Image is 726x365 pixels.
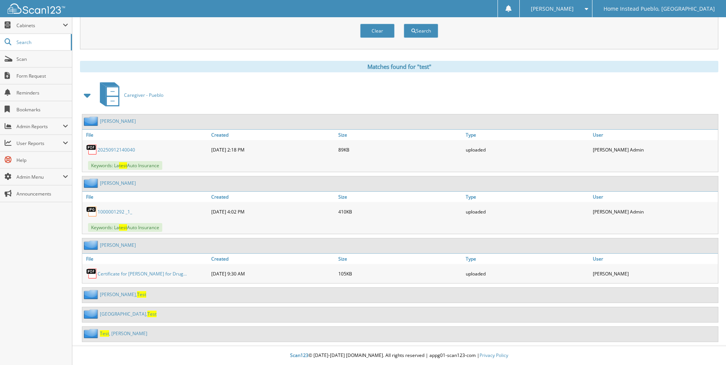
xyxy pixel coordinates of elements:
[464,130,591,140] a: Type
[16,140,63,147] span: User Reports
[688,328,726,365] iframe: Chat Widget
[100,330,147,337] a: Test, [PERSON_NAME]
[360,24,395,38] button: Clear
[124,92,163,98] span: Caregiver - Pueblo
[464,266,591,281] div: uploaded
[591,130,718,140] a: User
[16,56,68,62] span: Scan
[604,7,715,11] span: Home Instead Pueblo, [GEOGRAPHIC_DATA]
[16,174,63,180] span: Admin Menu
[84,178,100,188] img: folder2.png
[86,206,98,217] img: JPG.png
[119,162,127,169] span: test
[80,61,718,72] div: Matches found for "test"
[119,224,127,231] span: test
[209,254,336,264] a: Created
[591,254,718,264] a: User
[464,192,591,202] a: Type
[336,192,463,202] a: Size
[86,268,98,279] img: PDF.png
[209,204,336,219] div: [DATE] 4:02 PM
[16,22,63,29] span: Cabinets
[480,352,508,358] a: Privacy Policy
[16,106,68,113] span: Bookmarks
[591,266,718,281] div: [PERSON_NAME]
[16,73,68,79] span: Form Request
[84,240,100,250] img: folder2.png
[591,142,718,157] div: [PERSON_NAME] Admin
[84,116,100,126] img: folder2.png
[72,346,726,365] div: © [DATE]-[DATE] [DOMAIN_NAME]. All rights reserved | appg01-scan123-com |
[209,192,336,202] a: Created
[404,24,438,38] button: Search
[88,161,162,170] span: Keywords: La Auto Insurance
[336,266,463,281] div: 105KB
[16,123,63,130] span: Admin Reports
[84,309,100,319] img: folder2.png
[82,192,209,202] a: File
[209,130,336,140] a: Created
[336,204,463,219] div: 410KB
[100,291,146,298] a: [PERSON_NAME],Test
[100,311,157,317] a: [GEOGRAPHIC_DATA],Test
[16,191,68,197] span: Announcements
[209,142,336,157] div: [DATE] 2:18 PM
[209,266,336,281] div: [DATE] 9:30 AM
[16,39,67,46] span: Search
[100,330,109,337] span: Test
[95,80,163,110] a: Caregiver - Pueblo
[8,3,65,14] img: scan123-logo-white.svg
[137,291,146,298] span: Test
[336,254,463,264] a: Size
[88,223,162,232] span: Keywords: La Auto Insurance
[84,290,100,299] img: folder2.png
[591,204,718,219] div: [PERSON_NAME] Admin
[100,242,136,248] a: [PERSON_NAME]
[464,142,591,157] div: uploaded
[98,209,132,215] a: 1000001292 _1_
[531,7,574,11] span: [PERSON_NAME]
[464,254,591,264] a: Type
[84,329,100,338] img: folder2.png
[16,90,68,96] span: Reminders
[100,118,136,124] a: [PERSON_NAME]
[82,130,209,140] a: File
[336,142,463,157] div: 89KB
[98,147,135,153] a: 20250912140040
[290,352,308,358] span: Scan123
[591,192,718,202] a: User
[464,204,591,219] div: uploaded
[336,130,463,140] a: Size
[86,144,98,155] img: PDF.png
[16,157,68,163] span: Help
[98,270,187,277] a: Certificate for [PERSON_NAME] for Drug...
[82,254,209,264] a: File
[147,311,157,317] span: Test
[100,180,136,186] a: [PERSON_NAME]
